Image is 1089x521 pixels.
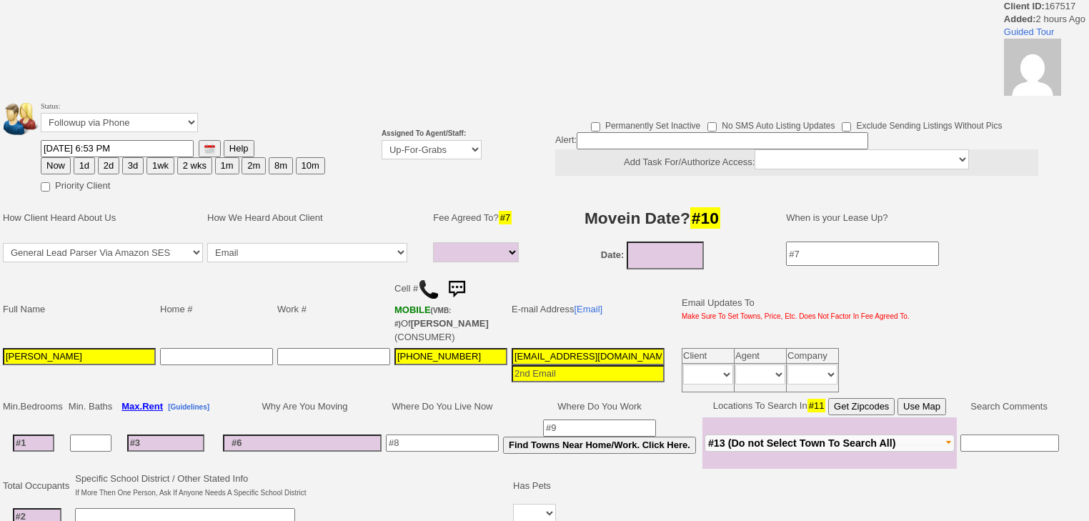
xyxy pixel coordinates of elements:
[1004,14,1036,24] b: Added:
[842,122,851,132] input: Exclude Sending Listings Without Pics
[242,157,266,174] button: 2m
[787,349,839,364] td: Company
[807,399,826,412] span: #11
[411,318,489,329] b: [PERSON_NAME]
[555,132,1038,176] div: Alert:
[705,435,955,452] button: #13 (Do not Select Town To Search All)
[574,304,602,314] a: [Email]
[41,176,110,192] label: Priority Client
[41,157,71,174] button: Now
[501,396,698,417] td: Where Do You Work
[4,103,46,135] img: people.png
[223,435,382,452] input: #6
[690,207,720,229] span: #10
[275,273,392,346] td: Work #
[671,273,912,346] td: Email Updates To
[535,205,770,231] h3: Movein Date?
[499,211,512,224] span: #7
[707,122,717,132] input: No SMS Auto Listing Updates
[1,197,205,239] td: How Client Heard About Us
[205,197,424,239] td: How We Heard About Client
[555,149,1038,176] center: Add Task For/Authorize Access:
[269,157,293,174] button: 8m
[512,365,665,382] input: 2nd Email
[1004,39,1061,96] img: de47ec343e81cb293285336d4fd1ea16
[215,157,239,174] button: 1m
[121,401,163,412] b: Max.
[204,144,215,154] img: [calendar icon]
[392,273,509,346] td: Cell # Of (CONSUMER)
[957,396,1062,417] td: Search Comments
[146,157,174,174] button: 1wk
[786,242,939,266] input: #7
[418,279,439,300] img: call.png
[512,348,665,365] input: 1st Email - Question #0
[509,273,667,346] td: E-mail Address
[503,437,696,454] button: Find Towns Near Home/Work. Click Here.
[74,157,95,174] button: 1d
[75,489,306,497] font: If More Then One Person, Ask If Anyone Needs A Specific School District
[735,349,787,364] td: Agent
[221,396,384,417] td: Why Are You Moving
[122,157,144,174] button: 3d
[682,312,910,320] font: Make Sure To Set Towns, Price, Etc. Does Not Factor In Fee Agreed To.
[682,349,735,364] td: Client
[1,273,158,346] td: Full Name
[13,435,54,452] input: #1
[168,403,209,411] b: [Guidelines]
[66,396,114,417] td: Min. Baths
[511,470,558,502] td: Has Pets
[168,401,209,412] a: [Guidelines]
[394,304,451,329] b: T-Mobile USA, Inc.
[177,157,212,174] button: 2 wks
[1004,1,1045,11] b: Client ID:
[127,435,204,452] input: #3
[41,102,198,129] font: Status:
[442,275,471,304] img: sms.png
[842,116,1002,132] label: Exclude Sending Listings Without Pics
[98,157,119,174] button: 2d
[41,182,50,192] input: Priority Client
[828,398,895,415] button: Get Zipcodes
[897,398,946,415] button: Use Map
[591,122,600,132] input: Permanently Set Inactive
[707,116,835,132] label: No SMS Auto Listing Updates
[543,420,656,437] input: #9
[296,157,325,174] button: 10m
[142,401,163,412] span: Rent
[708,437,896,449] span: #13 (Do not Select Town To Search All)
[158,273,275,346] td: Home #
[382,129,466,137] b: Assigned To Agent/Staff:
[713,400,946,411] nobr: Locations To Search In
[772,197,1061,239] td: When is your Lease Up?
[601,249,625,260] b: Date:
[1,396,66,417] td: Min.
[73,470,308,502] td: Specific School District / Other Stated Info
[21,401,63,412] span: Bedrooms
[1,470,73,502] td: Total Occupants
[384,396,501,417] td: Where Do You Live Now
[394,304,431,315] font: MOBILE
[224,140,254,157] button: Help
[591,116,700,132] label: Permanently Set Inactive
[1004,26,1055,37] a: Guided Tour
[386,435,499,452] input: #8
[431,197,525,239] td: Fee Agreed To?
